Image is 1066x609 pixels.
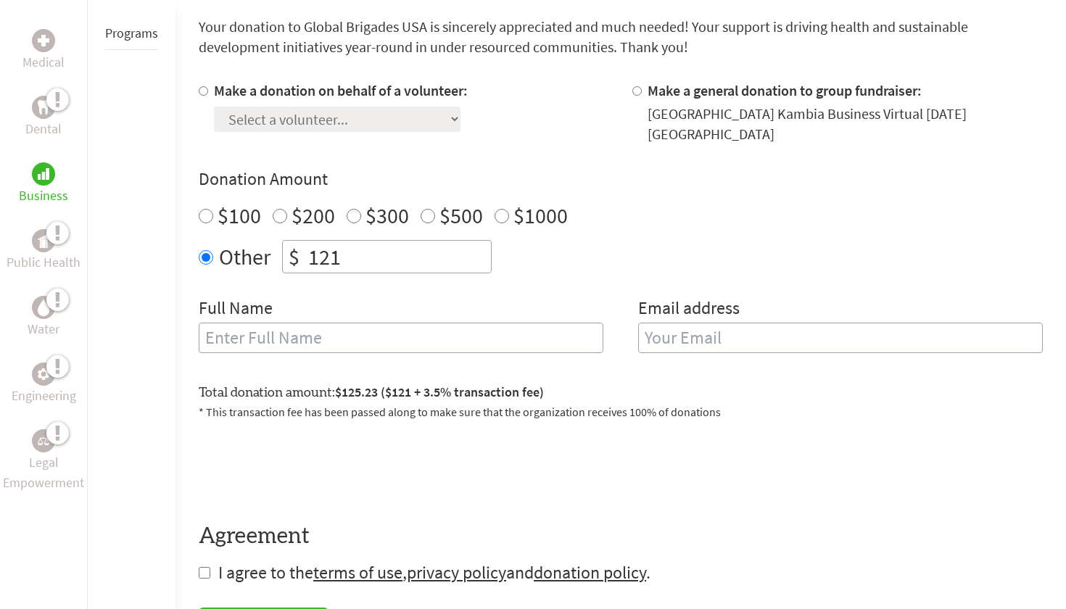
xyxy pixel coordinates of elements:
[32,162,55,186] div: Business
[105,25,158,41] a: Programs
[22,29,65,72] a: MedicalMedical
[199,523,1043,550] h4: Agreement
[534,561,646,584] a: donation policy
[199,438,419,494] iframe: reCAPTCHA
[38,368,49,380] img: Engineering
[38,100,49,114] img: Dental
[513,202,568,229] label: $1000
[214,81,468,99] label: Make a donation on behalf of a volunteer:
[19,186,68,206] p: Business
[38,168,49,180] img: Business
[3,452,84,493] p: Legal Empowerment
[218,561,650,584] span: I agree to the , and .
[38,35,49,46] img: Medical
[638,323,1043,353] input: Your Email
[32,296,55,319] div: Water
[7,252,80,273] p: Public Health
[32,429,55,452] div: Legal Empowerment
[219,240,270,273] label: Other
[218,202,261,229] label: $100
[305,241,491,273] input: Enter Amount
[292,202,335,229] label: $200
[28,319,59,339] p: Water
[3,429,84,493] a: Legal EmpowermentLegal Empowerment
[32,229,55,252] div: Public Health
[313,561,402,584] a: terms of use
[7,229,80,273] a: Public HealthPublic Health
[12,362,76,406] a: EngineeringEngineering
[19,162,68,206] a: BusinessBusiness
[365,202,409,229] label: $300
[335,384,544,400] span: $125.23 ($121 + 3.5% transaction fee)
[648,104,1043,144] div: [GEOGRAPHIC_DATA] Kambia Business Virtual [DATE] [GEOGRAPHIC_DATA]
[199,297,273,323] label: Full Name
[199,323,603,353] input: Enter Full Name
[22,52,65,72] p: Medical
[407,561,506,584] a: privacy policy
[283,241,305,273] div: $
[199,17,1043,57] p: Your donation to Global Brigades USA is sincerely appreciated and much needed! Your support is dr...
[28,296,59,339] a: WaterWater
[199,382,544,403] label: Total donation amount:
[439,202,483,229] label: $500
[199,403,1043,420] p: * This transaction fee has been passed along to make sure that the organization receives 100% of ...
[25,119,62,139] p: Dental
[199,167,1043,191] h4: Donation Amount
[38,436,49,445] img: Legal Empowerment
[32,362,55,386] div: Engineering
[38,299,49,315] img: Water
[32,96,55,119] div: Dental
[638,297,740,323] label: Email address
[105,17,158,50] li: Programs
[38,233,49,248] img: Public Health
[32,29,55,52] div: Medical
[648,81,922,99] label: Make a general donation to group fundraiser:
[12,386,76,406] p: Engineering
[25,96,62,139] a: DentalDental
